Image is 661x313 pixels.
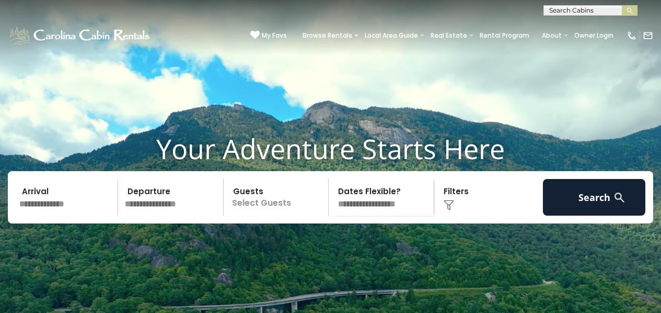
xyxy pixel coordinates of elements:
a: Local Area Guide [360,28,423,43]
img: phone-regular-white.png [627,30,637,41]
a: Browse Rentals [297,28,357,43]
a: Rental Program [474,28,535,43]
img: search-regular-white.png [613,191,626,204]
a: Owner Login [569,28,619,43]
h1: Your Adventure Starts Here [8,132,653,165]
a: My Favs [250,30,287,41]
a: Real Estate [425,28,472,43]
p: Select Guests [227,179,329,216]
a: About [537,28,567,43]
img: mail-regular-white.png [643,30,653,41]
img: White-1-1-2.png [8,25,153,46]
button: Search [543,179,645,216]
img: filter--v1.png [444,200,454,210]
span: My Favs [262,31,287,40]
